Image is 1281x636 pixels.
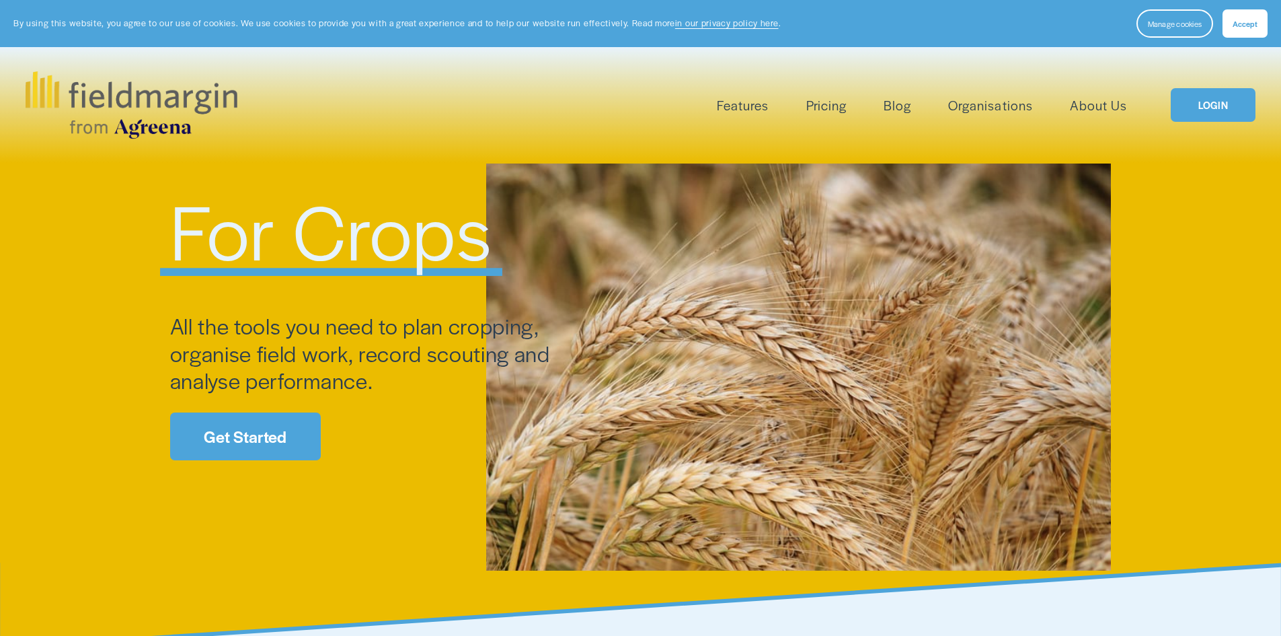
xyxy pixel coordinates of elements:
[1171,88,1255,122] a: LOGIN
[170,176,492,283] span: For Crops
[1070,94,1127,116] a: About Us
[948,94,1032,116] a: Organisations
[13,17,781,30] p: By using this website, you agree to our use of cookies. We use cookies to provide you with a grea...
[170,310,555,396] span: All the tools you need to plan cropping, organise field work, record scouting and analyse perform...
[1148,18,1202,29] span: Manage cookies
[806,94,847,116] a: Pricing
[1233,18,1257,29] span: Accept
[170,413,321,460] a: Get Started
[717,94,769,116] a: folder dropdown
[1136,9,1213,38] button: Manage cookies
[1222,9,1268,38] button: Accept
[26,71,237,139] img: fieldmargin.com
[675,17,779,29] a: in our privacy policy here
[717,96,769,115] span: Features
[884,94,911,116] a: Blog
